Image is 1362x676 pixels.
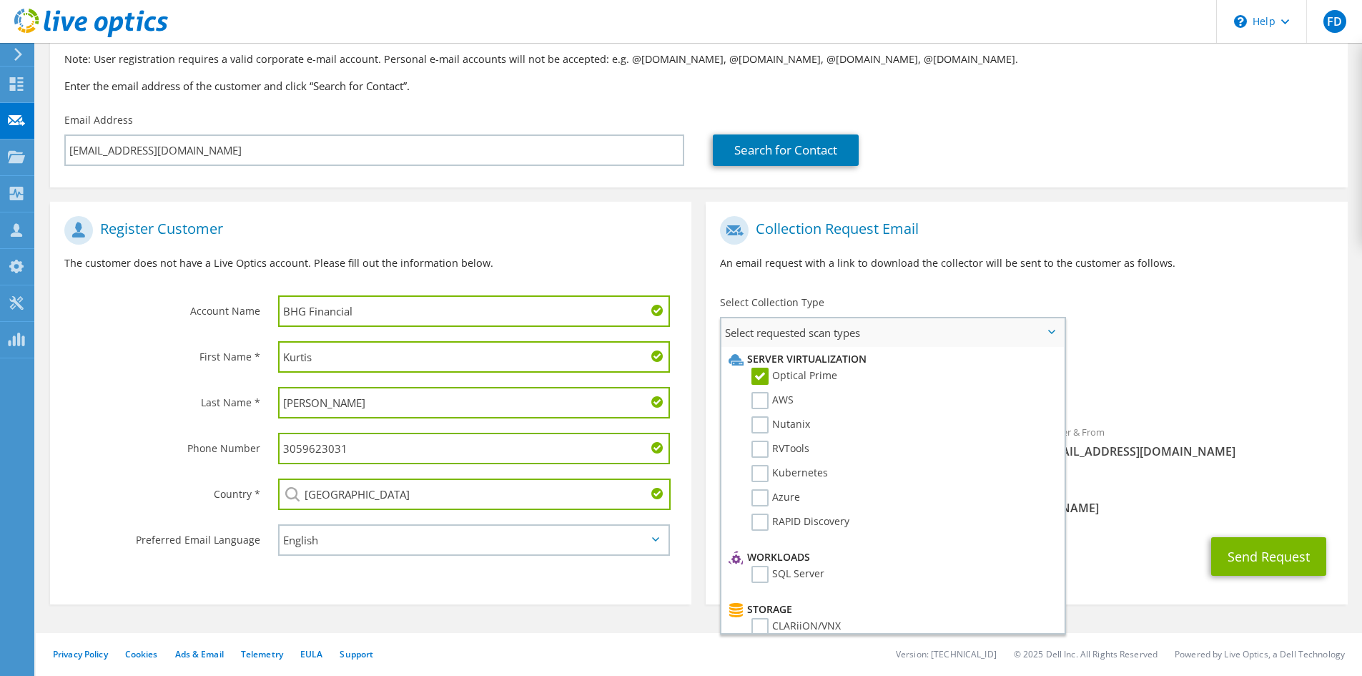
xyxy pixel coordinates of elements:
label: First Name * [64,341,260,364]
p: An email request with a link to download the collector will be sent to the customer as follows. [720,255,1333,271]
p: Note: User registration requires a valid corporate e-mail account. Personal e-mail accounts will ... [64,52,1333,67]
span: Select requested scan types [721,318,1064,347]
label: Preferred Email Language [64,524,260,547]
label: Country * [64,479,260,501]
label: AWS [751,392,794,409]
label: Nutanix [751,416,810,433]
label: Select Collection Type [720,295,824,310]
label: Optical Prime [751,368,837,385]
div: Sender & From [1027,417,1348,466]
svg: \n [1234,15,1247,28]
a: Cookies [125,648,158,660]
div: To [706,417,1027,466]
h1: Collection Request Email [720,216,1326,245]
a: Ads & Email [175,648,224,660]
span: [EMAIL_ADDRESS][DOMAIN_NAME] [1041,444,1333,459]
h1: Register Customer [64,216,670,245]
label: Kubernetes [751,465,828,482]
a: Privacy Policy [53,648,108,660]
a: Telemetry [241,648,283,660]
div: Requested Collections [706,353,1347,410]
div: CC & Reply To [706,474,1347,523]
label: CLARiiON/VNX [751,618,841,635]
a: Support [340,648,373,660]
label: Last Name * [64,387,260,410]
label: RAPID Discovery [751,514,849,531]
label: Azure [751,489,800,506]
a: EULA [300,648,322,660]
label: RVTools [751,441,809,458]
span: FD [1323,10,1346,33]
label: Email Address [64,113,133,127]
li: © 2025 Dell Inc. All Rights Reserved [1014,648,1158,660]
li: Storage [725,601,1057,618]
label: Phone Number [64,433,260,456]
button: Send Request [1211,537,1326,576]
label: SQL Server [751,566,824,583]
li: Powered by Live Optics, a Dell Technology [1175,648,1345,660]
li: Server Virtualization [725,351,1057,368]
li: Version: [TECHNICAL_ID] [896,648,997,660]
p: The customer does not have a Live Optics account. Please fill out the information below. [64,255,677,271]
li: Workloads [725,549,1057,566]
h3: Enter the email address of the customer and click “Search for Contact”. [64,78,1333,94]
label: Account Name [64,295,260,318]
a: Search for Contact [713,134,859,166]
